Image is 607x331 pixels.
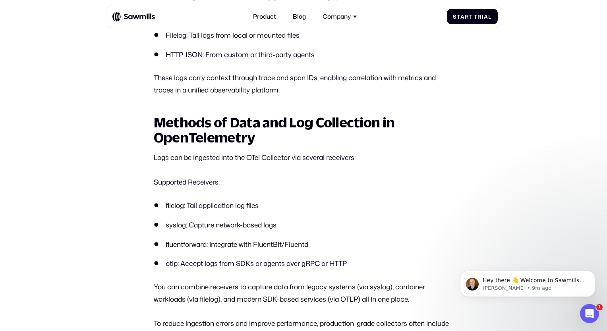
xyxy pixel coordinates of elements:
[484,13,488,20] span: a
[154,220,453,230] li: syslog: Capture network-based logs
[154,176,453,189] p: Supported Receivers:
[323,13,351,20] div: Company
[154,30,453,40] li: Filelog: Tail logs from local or mounted files
[154,281,453,306] p: You can combine receivers to capture data from legacy systems (via syslog), container workloads (...
[154,200,453,211] li: filelog: Tail application log files
[154,239,453,250] li: fluentforward: Integrate with FluentBit/Fluentd
[154,114,394,145] strong: Methods of Data and Log Collection in OpenTelemetry
[474,13,477,20] span: T
[154,50,453,60] li: HTTP JSON: From custom or third-party agents
[460,13,465,20] span: a
[448,254,607,310] iframe: Intercom notifications message
[580,304,599,323] iframe: Intercom live chat
[154,152,453,164] p: Logs can be ingested into the OTel Collector via several receivers:
[288,8,311,25] a: Blog
[482,13,484,20] span: i
[154,72,453,96] p: These logs carry context through trace and span IDs, enabling correlation with metrics and traces...
[447,9,498,24] a: StartTrial
[457,13,460,20] span: t
[249,8,281,25] a: Product
[488,13,492,20] span: l
[477,13,482,20] span: r
[154,258,453,269] li: otlp: Accept logs from SDKs or agents over gRPC or HTTP
[318,8,361,25] div: Company
[453,13,457,20] span: S
[596,304,603,310] span: 1
[469,13,473,20] span: t
[465,13,469,20] span: r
